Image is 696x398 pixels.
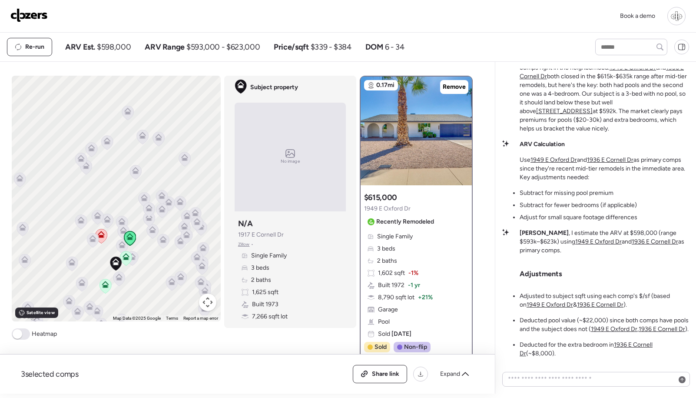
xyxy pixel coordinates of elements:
span: DOM [365,42,383,52]
span: 1917 E Cornell Dr [238,231,284,239]
span: $598,000 [97,42,131,52]
p: Deducted pool value (~$22,000) since both comps have pools and the subject does not ( , ). [520,316,689,334]
img: Google [14,310,43,321]
a: [STREET_ADDRESS] [536,107,593,115]
a: 1949 E Oxford Dr [527,301,573,308]
a: Report a map error [183,316,218,321]
span: 3 beds [251,264,269,272]
span: Subject property [250,83,298,92]
li: Subtract for missing pool premium [520,189,613,197]
strong: [PERSON_NAME] [520,229,569,237]
span: Pool [378,318,390,326]
a: 1949 E Oxford Dr [591,325,637,333]
p: , I estimate the ARV at $598,000 (range $593k–$623k) using and as primary comps. [520,229,689,255]
span: 8,790 sqft lot [378,293,414,302]
span: Heatmap [32,330,57,338]
span: Book a demo [620,12,655,20]
span: Single Family [377,232,413,241]
span: 1,602 sqft [378,269,405,278]
span: Expand [440,370,460,378]
button: Map camera controls [199,294,216,311]
p: Use and as primary comps since they're recent mid-tier remodels in the immediate area. Key adjust... [520,156,689,182]
span: -1 yr [408,281,420,290]
span: 6 - 34 [385,42,404,52]
span: Price/sqft [274,42,308,52]
span: Built 1972 [378,281,404,290]
span: $593,000 - $623,000 [186,42,260,52]
p: Deducted for the extra bedroom in (~$8,000). [520,341,689,358]
p: This one's pretty straightforward - we've got great recent comps right in the neighborhood. and b... [520,55,689,133]
a: Terms [166,316,178,321]
span: Re-run [25,43,44,51]
a: 1949 E Oxford Dr [575,238,622,245]
li: Subtract for fewer bedrooms (if applicable) [520,201,637,210]
span: 2 baths [377,257,397,265]
span: Non-flip [404,343,427,351]
strong: ARV Calculation [520,140,565,148]
p: Adjusted to subject sqft using each comp's $/sf (based on & ). [520,292,689,309]
span: 3 selected comps [21,369,79,379]
h3: $615,000 [364,192,397,203]
span: 3 beds [377,244,395,253]
span: Share link [372,370,399,378]
span: $339 - $384 [311,42,351,52]
a: 1936 E Cornell Dr [577,301,623,308]
span: ARV Est. [65,42,95,52]
span: No image [281,158,300,165]
img: Logo [10,8,48,22]
span: 1,625 sqft [252,288,278,297]
span: Built 1973 [252,300,278,309]
span: Recently Remodeled [376,217,434,226]
span: Remove [443,83,466,91]
span: + 21% [418,293,433,302]
a: 1936 E Cornell Dr [639,325,685,333]
span: 7,266 sqft lot [252,312,288,321]
span: Sold [378,330,411,338]
span: Single Family [251,251,287,260]
span: -1% [408,269,418,278]
span: Satellite view [27,309,54,316]
span: 2 baths [251,276,271,284]
span: ARV Range [145,42,185,52]
span: Map Data ©2025 Google [113,316,161,321]
span: 0.17mi [376,81,394,90]
h3: N/A [238,218,253,229]
span: • [251,241,253,248]
span: 1949 E Oxford Dr [364,204,411,213]
a: Open this area in Google Maps (opens a new window) [14,310,43,321]
a: 1936 E Cornell Dr [632,238,678,245]
h3: Adjustments [520,269,562,278]
span: Garage [378,305,398,314]
a: 1949 E Oxford Dr [530,156,577,164]
span: Sold [375,343,387,351]
span: Zillow [238,241,250,248]
a: 1936 E Cornell Dr [587,156,633,164]
li: Adjust for small square footage differences [520,213,637,222]
span: [DATE] [390,330,411,338]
